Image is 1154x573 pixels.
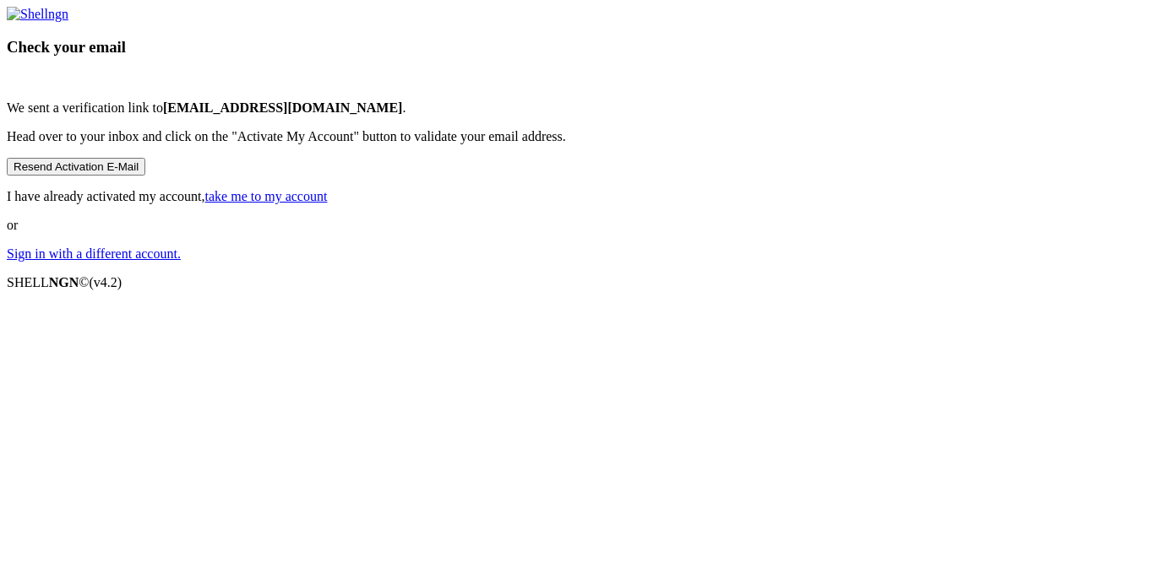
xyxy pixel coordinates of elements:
[7,100,1147,116] p: We sent a verification link to .
[7,38,1147,57] h3: Check your email
[49,275,79,289] b: NGN
[205,189,328,203] a: take me to my account
[7,246,181,261] a: Sign in with a different account.
[7,7,1147,262] div: or
[7,7,68,22] img: Shellngn
[7,129,1147,144] p: Head over to your inbox and click on the "Activate My Account" button to validate your email addr...
[163,100,403,115] b: [EMAIL_ADDRESS][DOMAIN_NAME]
[7,189,1147,204] p: I have already activated my account,
[7,275,122,289] span: SHELL ©
[90,275,122,289] span: 4.2.0
[7,158,145,176] button: Resend Activation E-Mail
